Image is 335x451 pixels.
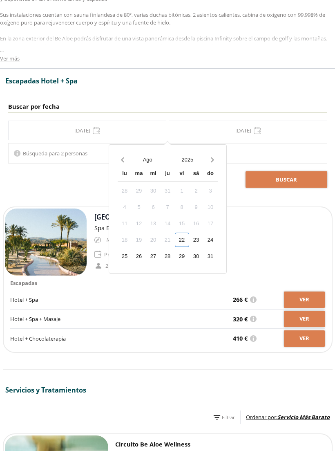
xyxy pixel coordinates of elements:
[284,311,325,327] button: Ver
[115,440,326,449] h3: Circuito Be Aloe Wellness
[132,184,146,198] div: 29
[203,216,218,231] div: 17
[132,167,146,181] div: ma
[189,249,203,263] div: 30
[189,184,203,198] div: 2
[276,176,297,184] span: Buscar
[175,184,189,198] div: 1
[203,167,218,181] div: do
[161,184,175,198] div: 31
[175,167,189,181] div: vi
[132,216,146,231] div: 12
[104,250,159,259] span: Precios para las fechas
[132,249,146,263] div: 26
[10,295,38,304] span: Hotel + Spa
[203,249,218,263] div: 31
[146,167,161,181] div: mi
[118,153,128,167] button: Previous month
[118,167,218,263] div: Calendar wrapper
[23,150,87,157] span: Búsqueda para 2 personas
[246,413,276,421] span: Ordenar por
[146,249,161,263] div: 27
[118,167,132,181] div: lu
[208,411,241,424] button: Filtrar
[146,200,161,214] div: 6
[118,200,132,214] div: 4
[161,249,175,263] div: 28
[175,216,189,231] div: 15
[118,233,132,247] div: 18
[8,102,60,110] span: Buscar por fecha
[284,314,325,323] a: Ver
[10,334,66,343] span: Hotel + Chocolaterapia
[161,200,175,214] div: 7
[175,200,189,214] div: 8
[222,414,235,420] span: Filtrar
[175,249,189,263] div: 29
[189,200,203,214] div: 9
[106,235,133,245] span: Maspalomas
[284,292,325,308] button: Ver
[132,233,146,247] div: 19
[128,153,168,167] button: Open months overlay
[233,334,248,343] span: 410 €
[208,153,218,167] button: Next month
[161,216,175,231] div: 14
[233,295,248,304] span: 266 €
[299,334,309,342] span: Ver
[299,315,309,322] span: Ver
[246,413,330,422] label: :
[94,260,330,273] div: 2 Personas
[5,386,86,395] span: Servicios y Tratamientos
[246,171,327,188] button: Buscar
[161,233,175,247] div: 21
[277,413,330,421] span: Servicio Más Barato
[175,233,189,247] div: 22
[161,167,175,181] div: ju
[146,233,161,247] div: 20
[94,213,162,222] span: [GEOGRAPHIC_DATA]
[118,184,132,198] div: 28
[118,249,132,263] div: 25
[94,250,162,259] p: :
[132,200,146,214] div: 5
[5,76,39,85] span: Escapadas
[146,216,161,231] div: 13
[299,296,309,303] span: Ver
[203,233,218,247] div: 24
[203,184,218,198] div: 3
[118,216,132,231] div: 11
[189,233,203,247] div: 23
[284,294,325,303] a: Ver
[41,76,78,85] span: Hotel + Spa
[10,314,60,323] span: Hotel + Spa + Masaje
[94,223,330,233] div: Spa Be Aloe Wellness
[284,330,325,347] button: Ver
[146,184,161,198] div: 30
[284,333,325,342] a: Ver
[118,184,218,263] div: Calendar days
[189,216,203,231] div: 16
[10,279,37,287] span: Escapadas
[189,167,203,181] div: sá
[167,153,208,167] button: Open years overlay
[233,314,248,324] span: 320 €
[203,200,218,214] div: 10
